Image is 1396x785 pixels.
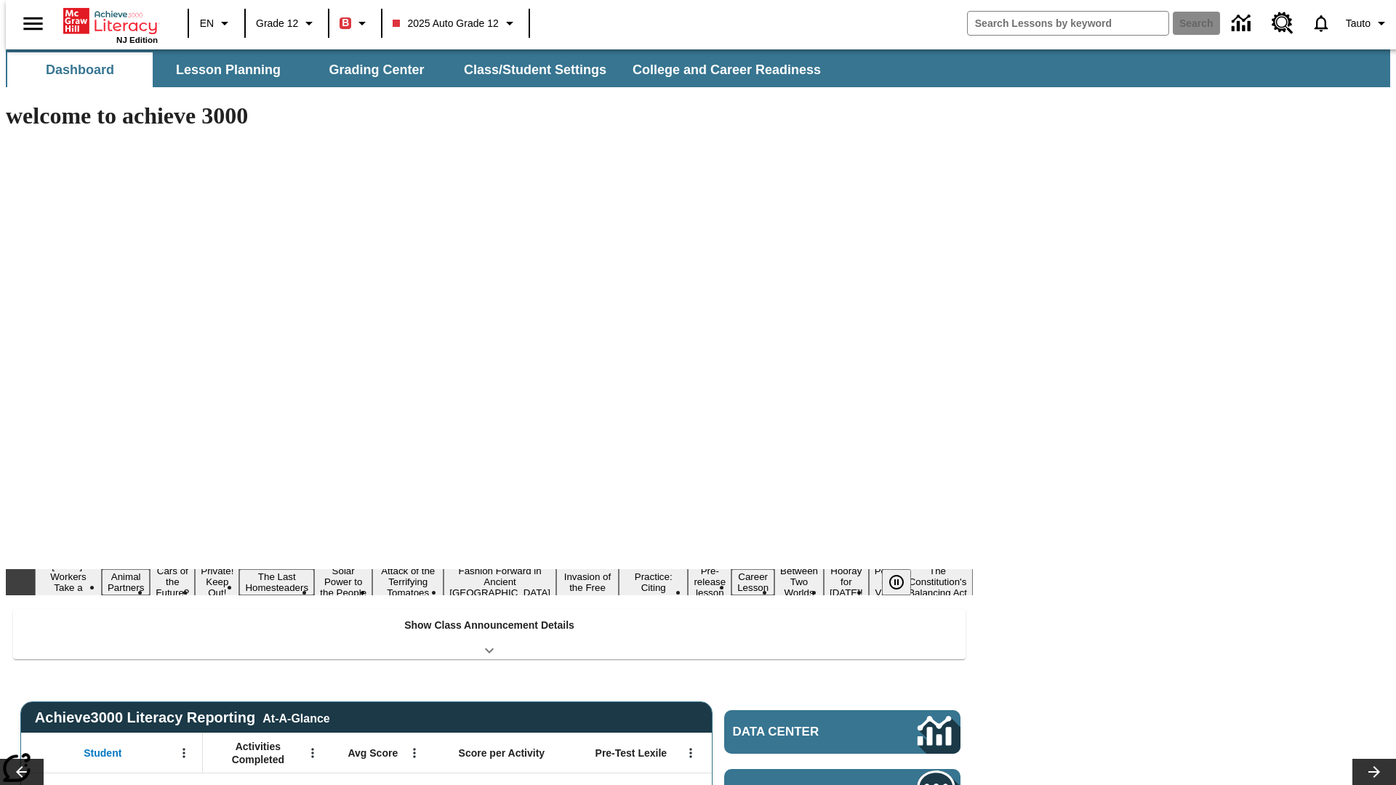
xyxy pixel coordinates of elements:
span: Data Center [733,725,869,739]
span: Score per Activity [459,746,545,760]
a: Resource Center, Will open in new tab [1263,4,1302,43]
button: Class: 2025 Auto Grade 12, Select your class [387,10,523,36]
button: Pause [882,569,911,595]
div: Show Class Announcement Details [13,609,966,659]
button: Slide 14 Hooray for Constitution Day! [824,563,869,600]
span: EN [200,16,214,31]
a: Data Center [1223,4,1263,44]
button: Slide 10 Mixed Practice: Citing Evidence [619,558,688,606]
button: Slide 16 The Constitution's Balancing Act [902,563,973,600]
div: At-A-Glance [262,709,329,725]
button: Lesson Planning [156,52,301,87]
span: Tauto [1346,16,1371,31]
button: Profile/Settings [1340,10,1396,36]
h1: welcome to achieve 3000 [6,102,973,129]
a: Notifications [1302,4,1340,42]
button: Slide 6 Solar Power to the People [314,563,372,600]
button: Grade: Grade 12, Select a grade [250,10,324,36]
button: Dashboard [7,52,153,87]
input: search field [968,12,1168,35]
button: Slide 15 Point of View [869,563,902,600]
span: Grade 12 [256,16,298,31]
p: Show Class Announcement Details [404,618,574,633]
button: Slide 8 Fashion Forward in Ancient Rome [444,563,556,600]
span: Avg Score [348,746,398,760]
button: Slide 9 The Invasion of the Free CD [556,558,619,606]
button: Slide 3 Cars of the Future? [150,563,195,600]
button: Open Menu [404,742,425,764]
span: Achieve3000 Literacy Reporting [35,709,330,726]
button: Slide 5 The Last Homesteaders [239,569,314,595]
span: B [342,14,349,32]
button: Slide 2 Animal Partners [102,569,150,595]
button: Language: EN, Select a language [193,10,240,36]
button: Grading Center [304,52,449,87]
button: Slide 13 Between Two Worlds [774,563,824,600]
button: Slide 12 Career Lesson [731,569,774,595]
button: Slide 4 Private! Keep Out! [195,563,239,600]
button: Open Menu [302,742,324,764]
button: Boost Class color is red. Change class color [334,10,377,36]
div: Pause [882,569,926,595]
button: Slide 11 Pre-release lesson [688,563,731,600]
button: Class/Student Settings [452,52,618,87]
span: 2025 Auto Grade 12 [393,16,498,31]
button: Lesson carousel, Next [1352,759,1396,785]
a: Data Center [724,710,960,754]
span: Pre-Test Lexile [595,746,667,760]
button: Slide 7 Attack of the Terrifying Tomatoes [372,563,444,600]
button: Open side menu [12,2,55,45]
a: Home [63,7,158,36]
button: Open Menu [680,742,702,764]
div: Home [63,5,158,44]
span: Student [84,746,121,760]
div: SubNavbar [6,49,1390,87]
button: Slide 1 Labor Day: Workers Take a Stand [35,558,102,606]
button: Open Menu [173,742,195,764]
div: SubNavbar [6,52,834,87]
span: Activities Completed [210,740,306,766]
span: NJ Edition [116,36,158,44]
button: College and Career Readiness [621,52,833,87]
